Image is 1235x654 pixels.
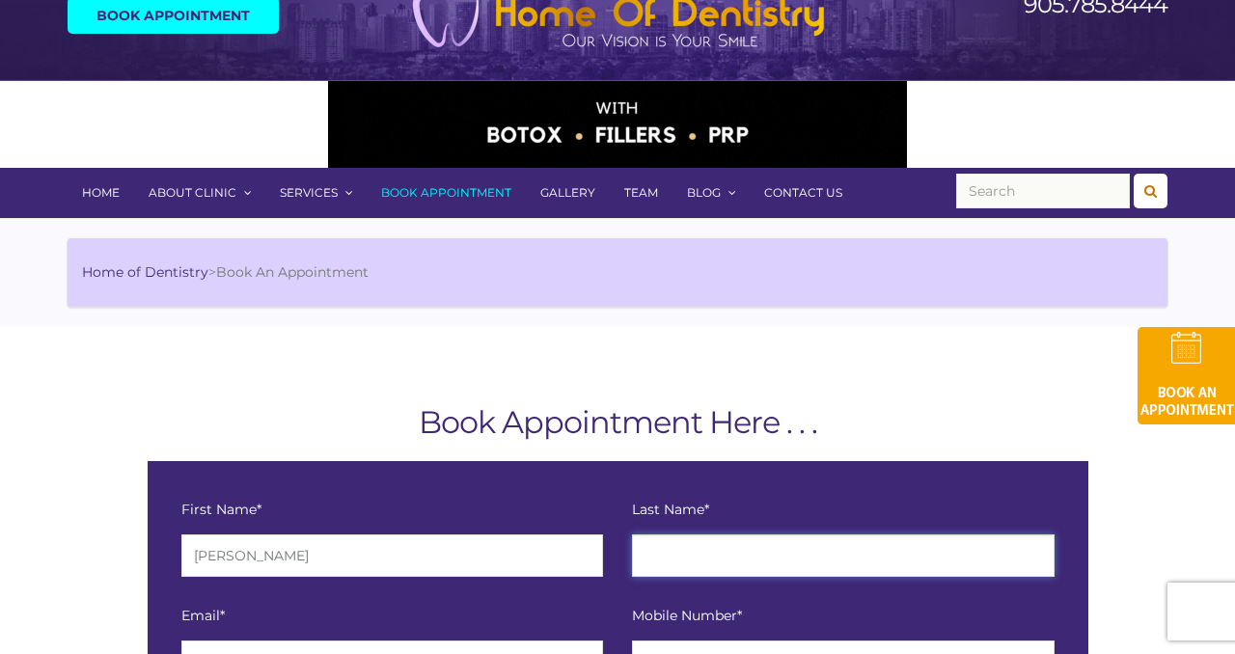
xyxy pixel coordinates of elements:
[526,168,610,218] a: Gallery
[134,168,265,218] a: About Clinic
[216,263,369,281] span: Book An Appointment
[181,606,225,626] label: Email*
[181,500,261,520] label: First Name*
[1138,327,1235,424] img: book-an-appointment-hod-gld.png
[68,403,1167,442] h1: Book Appointment Here . . .
[68,168,134,218] a: Home
[632,500,709,520] label: Last Name*
[367,168,526,218] a: Book Appointment
[328,81,907,168] img: Medspa-Banner-Virtual-Consultation-2-1.gif
[956,174,1130,208] input: Search
[82,263,208,281] a: Home of Dentistry
[82,262,369,283] li: >
[672,168,750,218] a: Blog
[632,606,742,626] label: Mobile Number*
[265,168,367,218] a: Services
[750,168,857,218] a: Contact Us
[610,168,672,218] a: Team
